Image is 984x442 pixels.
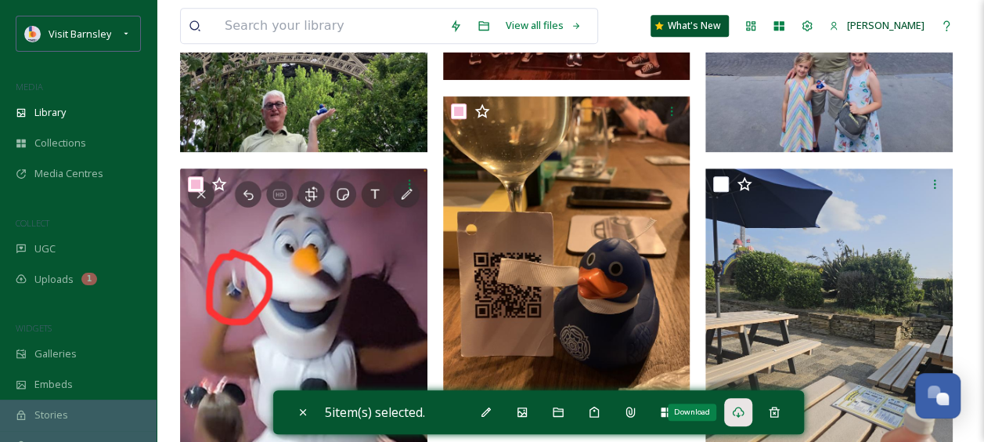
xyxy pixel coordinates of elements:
[847,18,925,32] span: [PERSON_NAME]
[16,217,49,229] span: COLLECT
[25,26,41,42] img: barnsley-logo-in-colour.png
[16,81,43,92] span: MEDIA
[34,346,77,361] span: Galleries
[915,373,961,418] button: Open Chat
[34,377,73,392] span: Embeds
[325,404,425,421] span: 5 item(s) selected.
[34,241,56,256] span: UGC
[34,272,74,287] span: Uploads
[49,27,111,41] span: Visit Barnsley
[34,408,68,422] span: Stories
[217,9,442,43] input: Search your library
[16,322,52,334] span: WIDGETS
[34,136,86,150] span: Collections
[651,15,729,37] a: What's New
[81,273,97,285] div: 1
[668,404,716,421] div: Download
[34,105,66,120] span: Library
[821,10,932,41] a: [PERSON_NAME]
[443,96,690,426] img: ext_1756507637.97651_Pbjw001@btopenworld.com-IMG_4700.jpeg
[34,166,103,181] span: Media Centres
[498,10,589,41] a: View all files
